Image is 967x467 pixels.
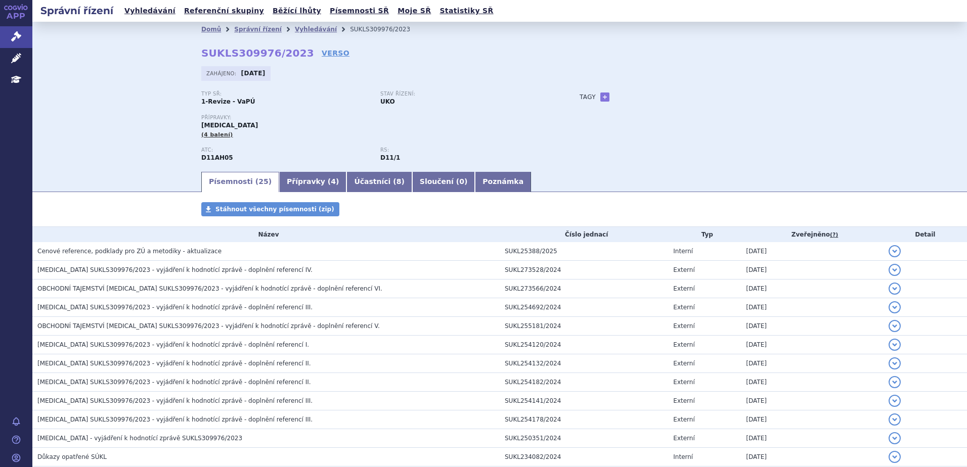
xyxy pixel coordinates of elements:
[500,429,668,448] td: SUKL250351/2024
[889,283,901,295] button: detail
[673,360,694,367] span: Externí
[884,227,967,242] th: Detail
[37,453,107,460] span: Důkazy opatřené SÚKL
[889,395,901,407] button: detail
[500,242,668,261] td: SUKL25388/2025
[206,69,238,77] span: Zahájeno:
[741,261,883,279] td: [DATE]
[201,154,233,161] strong: DUPILUMAB
[889,376,901,388] button: detail
[889,432,901,444] button: detail
[673,304,694,311] span: Externí
[346,172,412,192] a: Účastníci (8)
[32,4,121,18] h2: Správní řízení
[380,98,395,105] strong: UKO
[889,413,901,426] button: detail
[889,320,901,332] button: detail
[673,266,694,273] span: Externí
[327,4,392,18] a: Písemnosti SŘ
[258,177,268,185] span: 25
[32,227,500,242] th: Název
[201,47,314,59] strong: SUKLS309976/2023
[889,451,901,463] button: detail
[741,227,883,242] th: Zveřejněno
[673,285,694,292] span: Externí
[741,298,883,317] td: [DATE]
[412,172,475,192] a: Sloučení (0)
[741,448,883,466] td: [DATE]
[37,322,380,330] span: OBCHODNÍ TAJEMSTVÍ DUPIXENT SUKLS309976/2023 - vyjádření k hodnotící zprávě - doplnění referencí V.
[889,264,901,276] button: detail
[37,435,242,442] span: DUPIXENT - vyjádření k hodnotící zprávě SUKLS309976/2023
[741,317,883,336] td: [DATE]
[673,341,694,348] span: Externí
[673,248,693,255] span: Interní
[500,261,668,279] td: SUKL273528/2024
[201,147,370,153] p: ATC:
[830,231,838,239] abbr: (?)
[436,4,496,18] a: Statistiky SŘ
[741,336,883,354] td: [DATE]
[350,22,423,37] li: SUKLS309976/2023
[741,242,883,261] td: [DATE]
[673,453,693,460] span: Interní
[673,416,694,423] span: Externí
[394,4,434,18] a: Moje SŘ
[380,91,549,97] p: Stav řízení:
[295,26,337,33] a: Vyhledávání
[673,397,694,404] span: Externí
[37,341,309,348] span: DUPIXENT SUKLS309976/2023 - vyjádření k hodnotící zprávě - doplnění referencí I.
[500,448,668,466] td: SUKL234082/2024
[201,115,559,121] p: Přípravky:
[270,4,324,18] a: Běžící lhůty
[201,26,221,33] a: Domů
[37,304,313,311] span: DUPIXENT SUKLS309976/2023 - vyjádření k hodnotící zprávě - doplnění referencí III.
[500,227,668,242] th: Číslo jednací
[500,354,668,373] td: SUKL254132/2024
[459,177,464,185] span: 0
[668,227,741,242] th: Typ
[475,172,531,192] a: Poznámka
[397,177,402,185] span: 8
[201,98,255,105] strong: 1-Revize - VaPÚ
[889,245,901,257] button: detail
[500,373,668,392] td: SUKL254182/2024
[500,317,668,336] td: SUKL255181/2024
[215,206,334,213] span: Stáhnout všechny písemnosti (zip)
[741,429,883,448] td: [DATE]
[331,177,336,185] span: 4
[741,373,883,392] td: [DATE]
[673,435,694,442] span: Externí
[37,397,313,404] span: DUPIXENT SUKLS309976/2023 - vyjádření k hodnotící zprávě - doplnění referencí III.
[181,4,267,18] a: Referenční skupiny
[741,354,883,373] td: [DATE]
[500,279,668,298] td: SUKL273566/2024
[279,172,346,192] a: Přípravky (4)
[37,285,382,292] span: OBCHODNÍ TAJEMSTVÍ DUPIXENT SUKLS309976/2023 - vyjádření k hodnotící zprávě - doplnění referencí VI.
[37,266,313,273] span: DUPIXENT SUKLS309976/2023 - vyjádření k hodnotící zprávě - doplnění referencí IV.
[201,202,339,216] a: Stáhnout všechny písemnosti (zip)
[741,392,883,410] td: [DATE]
[121,4,179,18] a: Vyhledávání
[37,248,222,255] span: Cenové reference, podklady pro ZÚ a metodiky - aktualizace
[889,339,901,351] button: detail
[201,91,370,97] p: Typ SŘ:
[500,392,668,410] td: SUKL254141/2024
[889,357,901,369] button: detail
[37,416,313,423] span: DUPIXENT SUKLS309976/2023 - vyjádření k hodnotící zprávě - doplnění referencí III.
[201,131,233,138] span: (4 balení)
[500,410,668,429] td: SUKL254178/2024
[741,279,883,298] td: [DATE]
[673,379,694,386] span: Externí
[380,147,549,153] p: RS:
[500,336,668,354] td: SUKL254120/2024
[322,48,349,58] a: VERSO
[37,360,311,367] span: DUPIXENT SUKLS309976/2023 - vyjádření k hodnotící zprávě - doplnění referencí II.
[580,91,596,103] h3: Tagy
[37,379,311,386] span: DUPIXENT SUKLS309976/2023 - vyjádření k hodnotící zprávě - doplnění referencí II.
[201,172,279,192] a: Písemnosti (25)
[673,322,694,330] span: Externí
[600,92,609,102] a: +
[889,301,901,313] button: detail
[201,122,258,129] span: [MEDICAL_DATA]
